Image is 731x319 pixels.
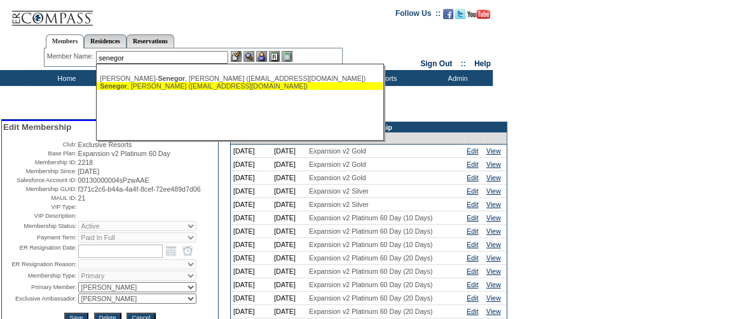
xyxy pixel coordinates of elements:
a: Help [474,59,491,68]
span: Expansion v2 Platinum 60 Day (20 Days) [309,267,432,275]
td: [DATE] [271,225,306,238]
span: Expansion v2 Gold [309,174,365,181]
span: Expansion v2 Platinum 60 Day (20 Days) [309,294,432,302]
img: Subscribe to our YouTube Channel [467,10,490,19]
img: b_calculator.gif [282,51,292,62]
td: Base Plan: [3,150,77,157]
a: Edit [467,241,478,248]
td: Admin [420,70,493,86]
td: MAUL ID: [3,194,77,202]
td: [DATE] [231,305,271,318]
td: VIP Type: [3,203,77,211]
a: Edit [467,201,478,208]
span: Expansion v2 Platinum 60 Day (20 Days) [309,254,432,262]
span: :: [461,59,466,68]
a: Edit [467,294,478,302]
span: Expansion v2 Platinum 60 Day (10 Days) [309,227,432,235]
td: [DATE] [231,211,271,225]
a: Edit [467,174,478,181]
span: Expansion v2 Silver [309,187,369,195]
td: [DATE] [271,158,306,171]
a: Edit [467,147,478,155]
a: Edit [467,187,478,195]
td: [DATE] [271,305,306,318]
td: [DATE] [231,238,271,252]
a: Edit [467,214,478,222]
td: [DATE] [231,198,271,211]
td: Payment Term: [3,232,77,243]
td: Membership Status: [3,221,77,231]
td: [DATE] [271,278,306,292]
a: Subscribe to our YouTube Channel [467,13,490,20]
a: View [486,160,501,168]
a: Open the calendar popup. [164,244,178,258]
td: [DATE] [271,171,306,185]
td: Membership Type: [3,271,77,281]
a: View [486,281,501,288]
a: View [486,187,501,195]
td: [DATE] [231,292,271,305]
td: [DATE] [231,158,271,171]
a: View [486,201,501,208]
td: ER Resignation Reason: [3,259,77,269]
td: [DATE] [271,185,306,198]
span: Expansion v2 Silver [309,201,369,208]
span: Expansion v2 Platinum 60 Day [78,150,170,157]
span: 00130000004sPzwAAE [78,176,149,184]
img: View [243,51,254,62]
span: Expansion v2 Gold [309,160,365,168]
a: View [486,267,501,275]
td: Follow Us :: [395,8,441,23]
td: [DATE] [231,171,271,185]
td: [DATE] [231,185,271,198]
img: Become our fan on Facebook [443,9,453,19]
img: b_edit.gif [231,51,242,62]
td: [DATE] [271,238,306,252]
a: View [486,254,501,262]
td: [DATE] [231,265,271,278]
td: Primary Member: [3,282,77,292]
a: Follow us on Twitter [455,13,465,20]
td: ER Resignation Date: [3,244,77,258]
a: View [486,308,501,315]
a: Members [46,34,85,48]
a: Edit [467,227,478,235]
img: Follow us on Twitter [455,9,465,19]
td: Membership ID: [3,159,77,166]
td: VIP Description: [3,212,77,220]
a: View [486,147,501,155]
span: Senegor [100,82,127,90]
td: [DATE] [231,145,271,158]
td: Exclusive Ambassador: [3,294,77,304]
a: Residences [84,34,126,48]
a: View [486,294,501,302]
a: Open the time view popup. [181,244,195,258]
span: f371c2c6-b44a-4a4f-8cef-72ee489d7d06 [78,185,201,193]
div: [PERSON_NAME]- , [PERSON_NAME] ([EMAIL_ADDRESS][DOMAIN_NAME]) [100,74,379,82]
span: Senegor [158,74,185,82]
a: View [486,227,501,235]
td: Membership Since: [3,167,77,175]
td: [DATE] [271,252,306,265]
td: [DATE] [231,278,271,292]
span: Expansion v2 Platinum 60 Day (10 Days) [309,241,432,248]
a: View [486,241,501,248]
td: Salesforce Account ID: [3,176,77,184]
img: Reservations [269,51,280,62]
td: [DATE] [231,225,271,238]
a: Edit [467,308,478,315]
span: Exclusive Resorts [78,141,132,148]
a: Sign Out [420,59,452,68]
a: Edit [467,267,478,275]
span: Expansion v2 Gold [309,147,365,155]
span: 21 [78,194,86,202]
a: View [486,214,501,222]
span: Expansion v2 Platinum 60 Day (20 Days) [309,308,432,315]
a: View [486,174,501,181]
td: Club: [3,141,77,148]
td: [DATE] [231,252,271,265]
span: 2218 [78,159,93,166]
a: Edit [467,160,478,168]
span: [DATE] [78,167,100,175]
img: Impersonate [256,51,267,62]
